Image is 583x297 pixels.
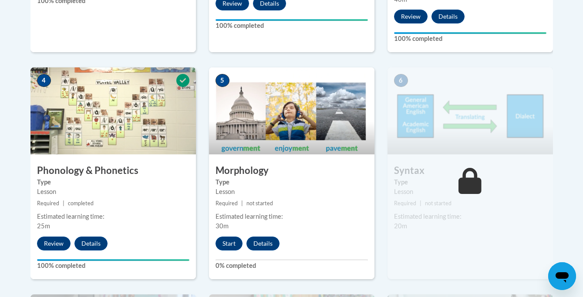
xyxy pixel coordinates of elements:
h3: Syntax [388,164,553,177]
button: Review [37,237,71,250]
img: Course Image [388,67,553,154]
div: Lesson [394,187,546,197]
label: 0% completed [216,261,368,270]
div: Estimated learning time: [216,212,368,221]
button: Details [431,10,465,23]
button: Review [394,10,428,23]
label: Type [394,177,546,187]
div: Lesson [216,187,368,197]
span: 5 [216,74,229,87]
span: 4 [37,74,51,87]
span: 30m [216,222,229,230]
span: 6 [394,74,408,87]
div: Lesson [37,187,189,197]
span: completed [68,200,94,207]
h3: Morphology [209,164,374,177]
span: | [241,200,243,207]
span: | [420,200,421,207]
label: 100% completed [394,34,546,43]
iframe: Button to launch messaging window [548,262,576,290]
button: Details [246,237,280,250]
div: Estimated learning time: [37,212,189,221]
h3: Phonology & Phonetics [30,164,196,177]
span: 20m [394,222,407,230]
label: Type [216,177,368,187]
div: Your progress [37,259,189,261]
div: Your progress [394,32,546,34]
button: Start [216,237,243,250]
button: Details [74,237,108,250]
label: 100% completed [216,21,368,30]
span: Required [37,200,59,207]
span: not started [246,200,273,207]
span: 25m [37,222,50,230]
img: Course Image [30,67,196,154]
label: Type [37,177,189,187]
label: 100% completed [37,261,189,270]
span: | [63,200,64,207]
div: Your progress [216,19,368,21]
span: Required [216,200,238,207]
div: Estimated learning time: [394,212,546,221]
span: Required [394,200,416,207]
span: not started [425,200,452,207]
img: Course Image [209,67,374,154]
